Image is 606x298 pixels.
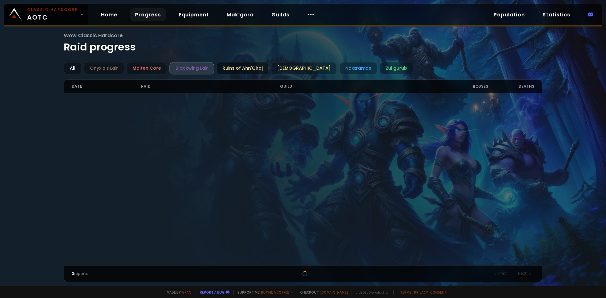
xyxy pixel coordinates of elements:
[491,269,510,278] div: Prev
[380,62,413,74] div: Zul'gurub
[64,32,543,55] h1: Raid progress
[217,62,269,74] div: Ruins of Ahn'Qiraj
[72,271,187,277] div: reports
[538,8,575,21] a: Statistics
[488,80,535,93] div: Deaths
[64,32,543,39] span: Wow Classic Hardcore
[72,271,74,276] span: 0
[280,80,442,93] div: Guild
[339,62,377,74] div: Naxxramas
[174,8,214,21] a: Equipment
[233,290,292,295] span: Support me,
[182,290,191,295] a: a fan
[64,62,81,74] div: All
[271,62,337,74] div: [DEMOGRAPHIC_DATA]
[4,4,88,25] a: Classic HardcoreAOTC
[352,290,389,295] span: v. d752d5 - production
[442,80,488,93] div: Bosses
[130,8,166,21] a: Progress
[127,62,167,74] div: Molten Core
[84,62,124,74] div: Onyxia's Lair
[261,290,292,295] a: Buy me a coffee
[514,269,534,278] div: Next
[266,8,294,21] a: Guilds
[96,8,122,21] a: Home
[27,7,78,22] span: AOTC
[169,62,214,74] div: Blackwing Lair
[489,8,530,21] a: Population
[72,80,141,93] div: Date
[222,8,259,21] a: Mak'gora
[296,290,348,295] span: Checkout
[27,7,78,13] small: Classic Hardcore
[414,290,428,295] a: Privacy
[163,290,191,295] span: Made by
[430,290,447,295] a: Consent
[141,80,280,93] div: Raid
[200,290,224,295] a: Report a bug
[400,290,412,295] a: Terms
[320,290,348,295] a: [DOMAIN_NAME]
